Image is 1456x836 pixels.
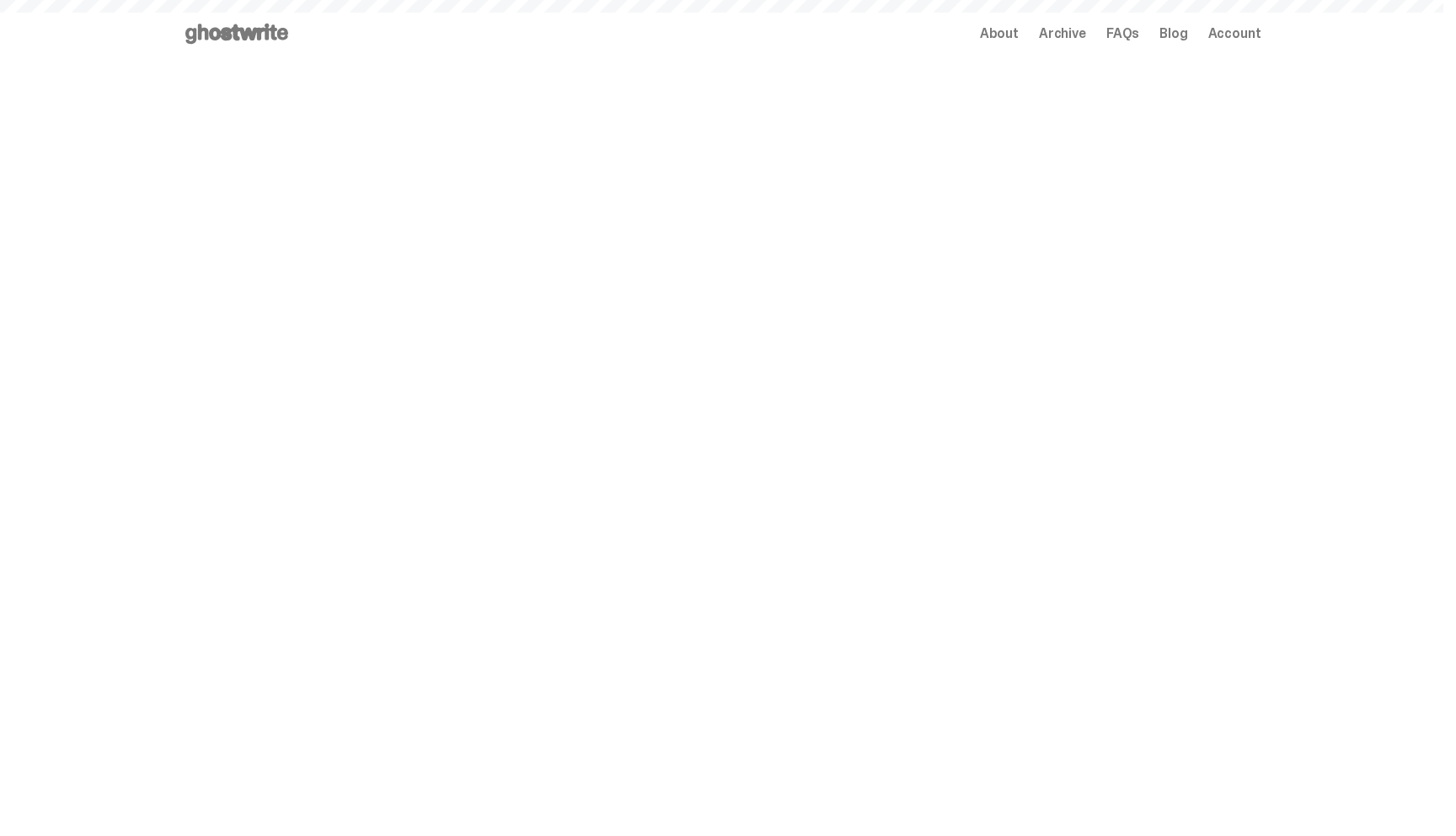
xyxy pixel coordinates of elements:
[1159,27,1187,40] a: Blog
[1106,27,1139,40] a: FAQs
[980,27,1019,40] a: About
[1208,27,1261,40] a: Account
[1039,27,1086,40] a: Archive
